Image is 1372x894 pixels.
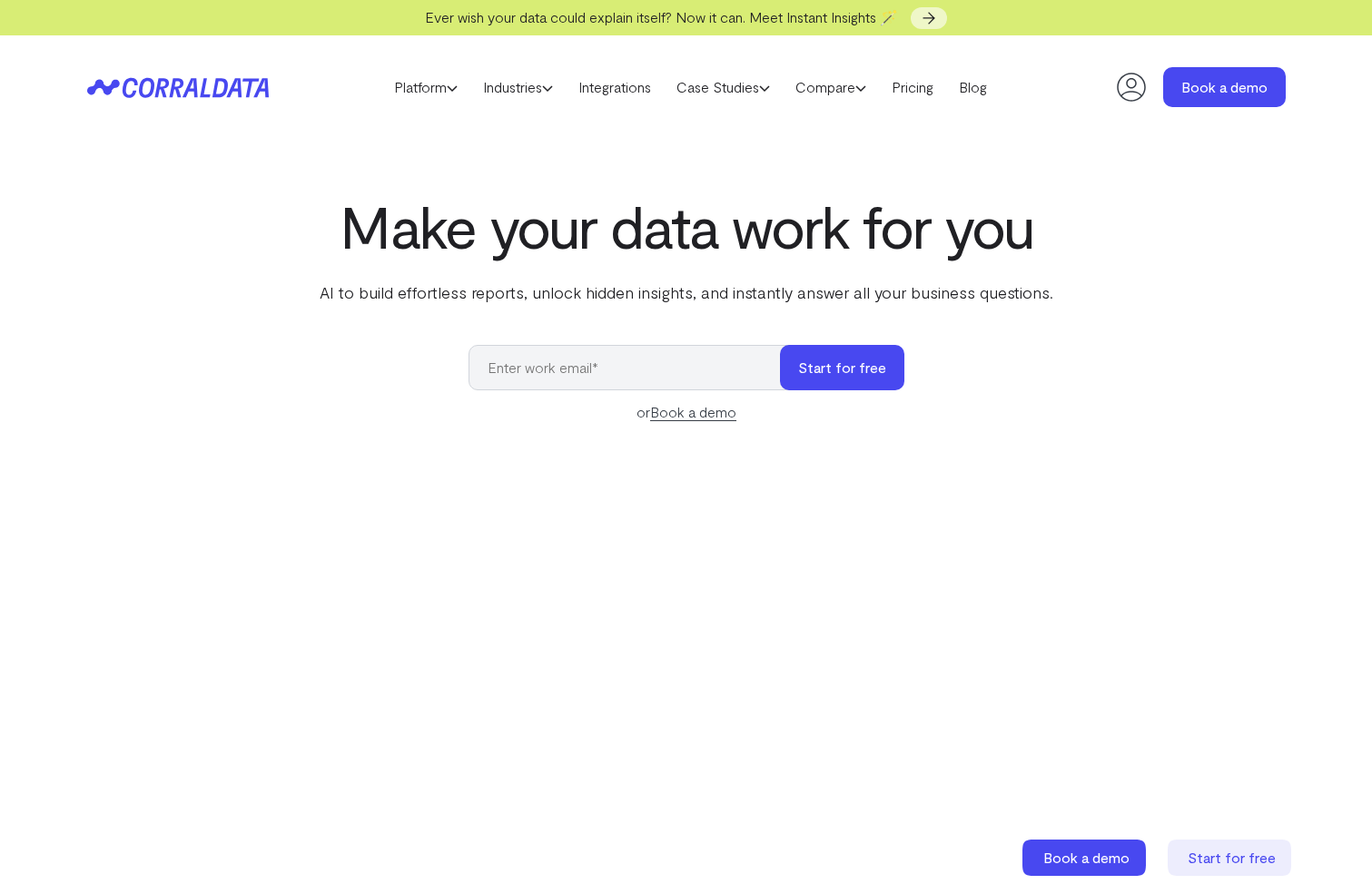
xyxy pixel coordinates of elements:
span: Book a demo [1043,849,1130,866]
span: Start for free [1188,849,1276,866]
a: Pricing [879,74,946,101]
div: or [469,401,904,423]
a: Integrations [566,74,664,101]
button: Start for free [780,345,904,390]
h1: Make your data work for you [316,193,1057,259]
a: Start for free [1168,840,1295,876]
a: Book a demo [650,403,736,421]
input: Enter work email* [469,345,798,390]
span: Ever wish your data could explain itself? Now it can. Meet Instant Insights 🪄 [425,8,898,25]
a: Compare [783,74,879,101]
a: Book a demo [1022,840,1150,876]
p: AI to build effortless reports, unlock hidden insights, and instantly answer all your business qu... [316,280,1057,304]
a: Platform [381,74,470,101]
a: Industries [470,74,566,101]
a: Case Studies [664,74,783,101]
a: Blog [946,74,1000,101]
a: Book a demo [1163,67,1286,107]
